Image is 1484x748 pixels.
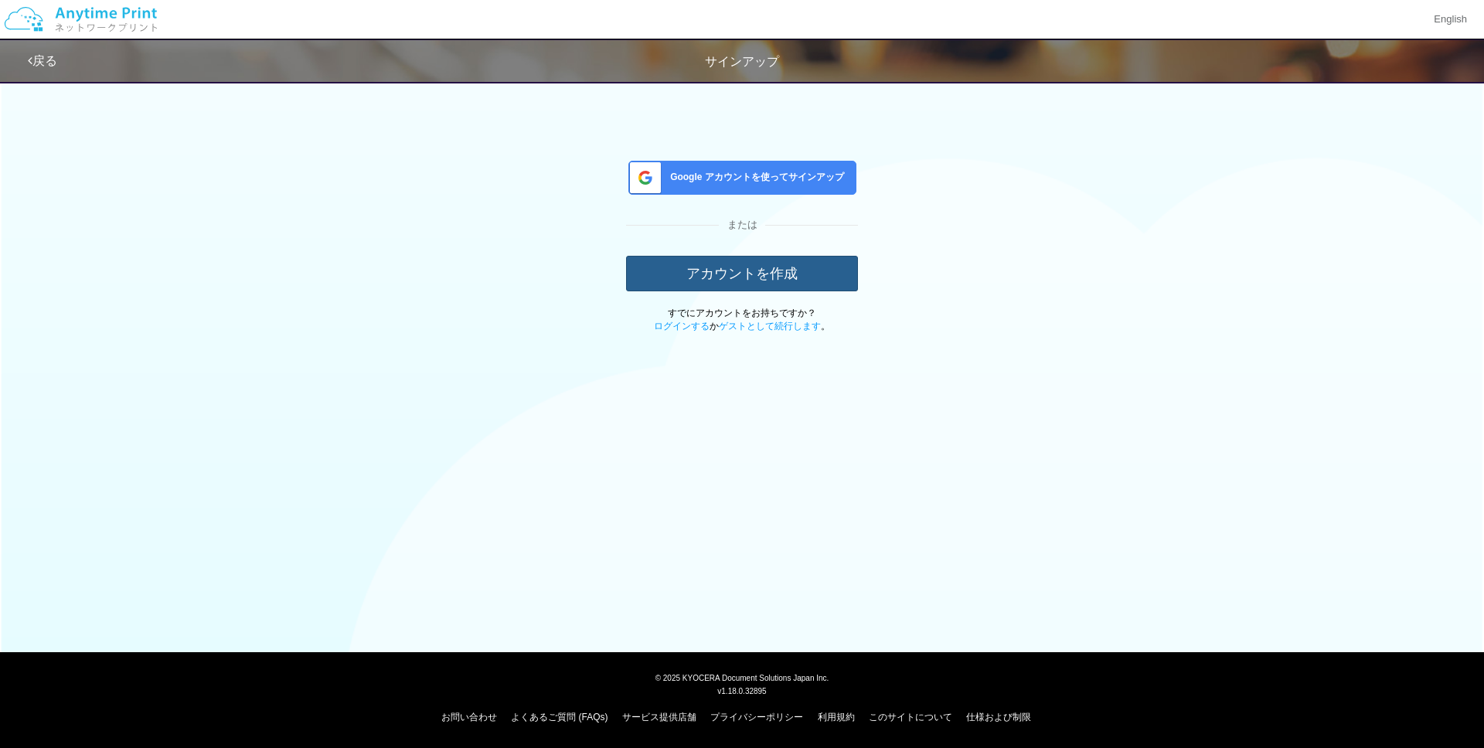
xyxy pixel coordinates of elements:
[869,712,952,722] a: このサイトについて
[654,321,710,331] a: ログインする
[622,712,696,722] a: サービス提供店舗
[626,218,858,233] div: または
[710,712,803,722] a: プライバシーポリシー
[654,321,830,331] span: か 。
[719,321,821,331] a: ゲストとして続行します
[705,55,779,68] span: サインアップ
[654,307,830,333] p: すでにアカウントをお持ちですか？
[511,712,608,722] a: よくあるご質問 (FAQs)
[626,256,858,291] button: アカウントを作成
[28,54,57,67] a: 戻る
[966,712,1031,722] a: 仕様および制限
[664,171,844,184] span: Google アカウントを使ってサインアップ
[655,672,829,682] span: © 2025 KYOCERA Document Solutions Japan Inc.
[717,686,766,695] span: v1.18.0.32895
[441,712,497,722] a: お問い合わせ
[818,712,855,722] a: 利用規約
